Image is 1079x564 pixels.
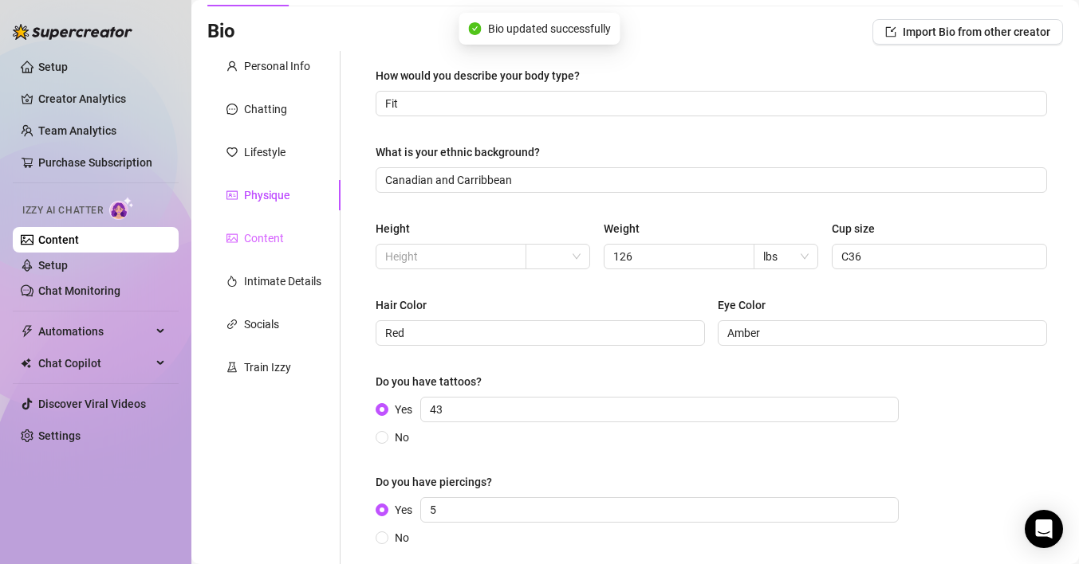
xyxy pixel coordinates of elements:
[376,296,438,314] label: Hair Color
[388,529,415,546] span: No
[244,186,289,204] div: Physique
[376,67,580,84] div: How would you describe your body type?
[38,124,116,137] a: Team Analytics
[376,373,493,390] label: Do you have tattoos?
[376,296,427,314] div: Hair Color
[903,25,1050,38] span: Import Bio from other creator
[420,497,899,523] input: Yes
[885,26,896,37] span: import
[226,362,238,373] span: experiment
[376,220,421,237] label: Height
[385,324,692,342] input: Hair Color
[38,398,146,410] a: Discover Viral Videos
[376,143,551,161] label: What is your ethnic background?
[38,86,166,112] a: Creator Analytics
[38,156,152,169] a: Purchase Subscription
[718,296,766,314] div: Eye Color
[718,296,777,314] label: Eye Color
[207,19,235,45] h3: Bio
[763,245,809,268] span: lbs
[38,429,81,442] a: Settings
[38,319,152,344] span: Automations
[244,315,279,333] div: Socials
[1025,510,1063,548] div: Open Intercom Messenger
[727,324,1034,342] input: Eye Color
[22,203,103,218] span: Izzy AI Chatter
[385,171,1034,189] input: What is your ethnic background?
[872,19,1063,45] button: Import Bio from other creator
[376,473,492,491] div: Do you have piercings?
[376,373,482,390] div: Do you have tattoos?
[841,248,1034,265] input: Cup size
[385,95,1034,112] input: How would you describe your body type?
[385,248,514,265] input: Height
[832,220,886,237] label: Cup size
[376,473,503,491] label: Do you have piercings?
[376,220,410,237] div: Height
[13,24,132,40] img: logo-BBDzfeDw.svg
[226,61,238,72] span: user
[376,67,591,84] label: How would you describe your body type?
[38,259,68,272] a: Setup
[388,397,905,422] span: Yes
[226,104,238,115] span: message
[226,190,238,201] span: idcard
[832,220,875,237] div: Cup size
[388,429,415,446] span: No
[21,325,33,338] span: thunderbolt
[38,284,120,297] a: Chat Monitoring
[244,358,291,376] div: Train Izzy
[613,248,742,265] input: Weight
[469,22,482,35] span: check-circle
[604,220,651,237] label: Weight
[226,276,238,287] span: fire
[244,100,287,118] div: Chatting
[38,233,79,246] a: Content
[226,319,238,330] span: link
[226,147,238,158] span: heart
[38,351,152,376] span: Chat Copilot
[244,57,310,75] div: Personal Info
[488,20,611,37] span: Bio updated successfully
[38,61,68,73] a: Setup
[376,143,540,161] div: What is your ethnic background?
[226,233,238,244] span: picture
[604,220,640,237] div: Weight
[420,397,899,422] input: Yes
[244,272,321,290] div: Intimate Details
[21,358,31,369] img: Chat Copilot
[244,143,286,161] div: Lifestyle
[388,497,905,523] span: Yes
[244,229,284,247] div: Content
[109,197,134,220] img: AI Chatter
